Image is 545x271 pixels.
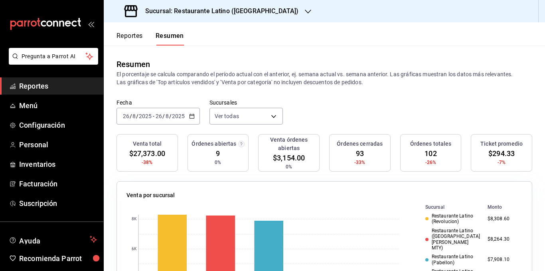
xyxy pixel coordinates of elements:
h3: Ticket promedio [480,140,523,148]
h3: Órdenes cerradas [337,140,383,148]
span: Ver todas [215,112,239,120]
span: 9 [216,148,220,159]
h3: Órdenes abiertas [192,140,236,148]
h3: Sucursal: Restaurante Latino ([GEOGRAPHIC_DATA]) [139,6,298,16]
label: Fecha [117,100,200,105]
span: 0% [215,159,221,166]
span: Configuración [19,120,97,131]
span: Reportes [19,81,97,91]
a: Pregunta a Parrot AI [6,58,98,66]
span: $27,373.00 [129,148,165,159]
input: -- [132,113,136,119]
th: Monto [484,203,522,212]
span: Menú [19,100,97,111]
span: Inventarios [19,159,97,170]
input: -- [155,113,162,119]
td: $8,308.60 [484,212,522,226]
span: -38% [142,159,153,166]
div: Restaurante Latino ([GEOGRAPHIC_DATA][PERSON_NAME] MTY) [425,228,481,251]
span: -26% [425,159,436,166]
th: Sucursal [413,203,484,212]
button: open_drawer_menu [88,21,94,27]
span: / [169,113,172,119]
input: -- [122,113,130,119]
input: ---- [172,113,185,119]
span: / [136,113,138,119]
div: navigation tabs [117,32,184,45]
text: 6K [132,247,137,251]
h3: Venta total [133,140,162,148]
p: El porcentaje se calcula comparando el período actual con el anterior, ej. semana actual vs. sema... [117,70,532,86]
button: Resumen [156,32,184,45]
span: Personal [19,139,97,150]
span: Facturación [19,178,97,189]
div: Restaurante Latino (Revolucion) [425,213,481,225]
label: Sucursales [209,100,283,105]
span: -33% [354,159,365,166]
h3: Venta órdenes abiertas [262,136,316,152]
span: 102 [425,148,436,159]
span: 93 [356,148,364,159]
span: 0% [286,163,292,170]
span: / [162,113,165,119]
button: Pregunta a Parrot AI [9,48,98,65]
h3: Órdenes totales [410,140,452,148]
div: Resumen [117,58,150,70]
td: $7,908.10 [484,252,522,267]
span: - [153,113,154,119]
span: Suscripción [19,198,97,209]
p: Venta por sucursal [126,191,175,200]
span: Recomienda Parrot [19,253,97,264]
td: $8,264.30 [484,226,522,253]
span: / [130,113,132,119]
button: Reportes [117,32,143,45]
span: $3,154.00 [273,152,305,163]
span: Ayuda [19,235,87,244]
input: ---- [138,113,152,119]
text: 8K [132,217,137,222]
span: Pregunta a Parrot AI [22,52,86,61]
input: -- [165,113,169,119]
span: $294.33 [488,148,515,159]
div: Restaurante Latino (Pabellon) [425,254,481,265]
span: -7% [498,159,506,166]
